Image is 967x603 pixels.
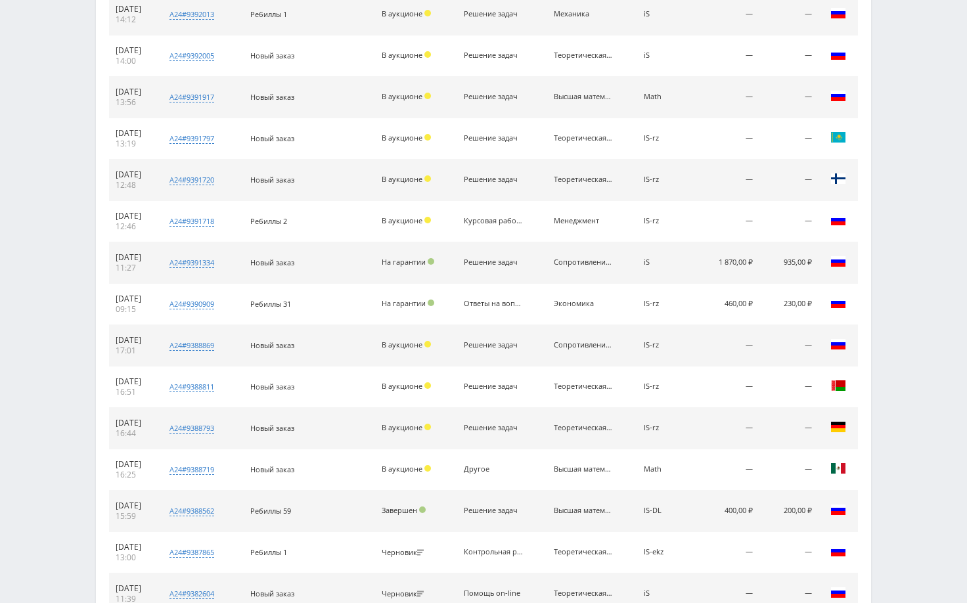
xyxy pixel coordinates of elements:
[116,252,150,263] div: [DATE]
[116,387,150,397] div: 16:51
[644,217,690,225] div: IS-rz
[464,10,523,18] div: Решение задач
[759,160,819,201] td: —
[464,506,523,515] div: Решение задач
[169,216,214,227] div: a24#9391718
[697,284,760,325] td: 460,00 ₽
[759,449,819,491] td: —
[382,381,422,391] span: В аукционе
[759,242,819,284] td: 935,00 ₽
[554,382,613,391] div: Теоретическая механика
[464,424,523,432] div: Решение задач
[554,548,613,556] div: Теоретическая механика
[697,408,760,449] td: —
[382,464,422,474] span: В аукционе
[116,139,150,149] div: 13:19
[830,585,846,600] img: rus.png
[250,257,294,267] span: Новый заказ
[424,465,431,472] span: Холд
[250,423,294,433] span: Новый заказ
[830,502,846,518] img: rus.png
[382,133,422,143] span: В аукционе
[116,97,150,108] div: 13:56
[428,258,434,265] span: Подтвержден
[464,51,523,60] div: Решение задач
[169,547,214,558] div: a24#9387865
[116,459,150,470] div: [DATE]
[250,51,294,60] span: Новый заказ
[382,298,426,308] span: На гарантии
[116,376,150,387] div: [DATE]
[116,211,150,221] div: [DATE]
[382,590,427,598] div: Черновик
[116,470,150,480] div: 16:25
[554,424,613,432] div: Теоретическая механика
[464,589,523,598] div: Помощь on-line
[382,505,417,515] span: Завершен
[250,92,294,102] span: Новый заказ
[554,341,613,349] div: Сопротивление материалов
[554,465,613,474] div: Высшая математика
[116,304,150,315] div: 09:15
[250,506,291,516] span: Ребиллы 59
[116,346,150,356] div: 17:01
[830,336,846,352] img: rus.png
[644,51,690,60] div: iS
[830,171,846,187] img: fin.png
[169,340,214,351] div: a24#9388869
[169,133,214,144] div: a24#9391797
[250,216,287,226] span: Ребиллы 2
[250,382,294,391] span: Новый заказ
[464,134,523,143] div: Решение задач
[464,465,523,474] div: Другое
[169,382,214,392] div: a24#9388811
[116,87,150,97] div: [DATE]
[759,35,819,77] td: —
[554,589,613,598] div: Теоретическая механика
[554,258,613,267] div: Сопротивление материалов
[116,45,150,56] div: [DATE]
[169,51,214,61] div: a24#9392005
[169,464,214,475] div: a24#9388719
[697,325,760,367] td: —
[169,92,214,102] div: a24#9391917
[250,464,294,474] span: Новый заказ
[830,543,846,559] img: rus.png
[116,418,150,428] div: [DATE]
[759,284,819,325] td: 230,00 ₽
[116,221,150,232] div: 12:46
[697,118,760,160] td: —
[382,9,422,18] span: В аукционе
[419,506,426,513] span: Подтвержден
[116,128,150,139] div: [DATE]
[644,424,690,432] div: IS-rz
[830,378,846,393] img: blr.png
[464,258,523,267] div: Решение задач
[697,201,760,242] td: —
[554,10,613,18] div: Механика
[382,174,422,184] span: В аукционе
[116,335,150,346] div: [DATE]
[759,201,819,242] td: —
[464,175,523,184] div: Решение задач
[644,548,690,556] div: IS-ekz
[116,511,150,522] div: 15:59
[424,217,431,223] span: Холд
[250,547,287,557] span: Ребиллы 1
[759,77,819,118] td: —
[759,367,819,408] td: —
[250,175,294,185] span: Новый заказ
[830,5,846,21] img: rus.png
[830,419,846,435] img: deu.png
[424,382,431,389] span: Холд
[759,325,819,367] td: —
[830,295,846,311] img: rus.png
[382,257,426,267] span: На гарантии
[116,428,150,439] div: 16:44
[554,51,613,60] div: Теоретическая механика
[644,465,690,474] div: Math
[382,422,422,432] span: В аукционе
[697,160,760,201] td: —
[116,294,150,304] div: [DATE]
[697,77,760,118] td: —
